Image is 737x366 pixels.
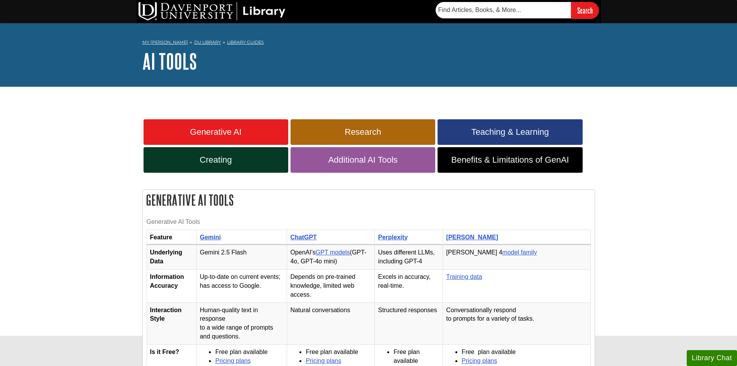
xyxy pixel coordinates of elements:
[194,40,221,45] a: DU Library
[287,302,375,344] td: Natural conversations
[378,234,407,241] a: Perplexity
[290,234,316,241] a: ChatGPT
[149,155,282,165] span: Creating
[436,2,571,18] input: Find Articles, Books, & More...
[375,245,443,270] td: Uses different LLMs, including GPT-4
[197,245,287,270] td: Gemini 2.5 Flash
[306,348,371,357] li: Free plan available
[197,302,287,344] td: Human-quality text in response to a wide range of prompts and questions.
[306,357,341,364] a: Pricing plans
[446,273,482,280] a: Training data
[375,302,443,344] td: Structured responses
[150,349,180,355] strong: Is it Free?
[687,350,737,366] button: Library Chat
[197,270,287,303] td: Up-to-date on current events; has access to Google.
[316,249,350,256] a: GPT models
[150,249,183,265] strong: Underlying Data
[143,190,595,210] h2: Generative AI Tools
[296,155,429,165] span: Additional AI Tools
[227,40,264,45] a: Library Guides
[142,50,595,73] h1: AI Tools
[149,127,282,137] span: Generative AI
[150,307,182,322] strong: Interaction Style
[139,2,286,21] img: DU Library
[144,119,288,145] a: Generative AI
[446,306,587,324] p: Conversationally respond to prompts for a variety of tasks.
[438,119,582,145] a: Teaching & Learning
[144,147,288,173] a: Creating
[150,273,184,289] strong: Information Accuracy
[200,234,221,241] a: Gemini
[291,147,435,173] a: Additional AI Tools
[287,270,375,303] td: Depends on pre-trained knowledge, limited web access.
[502,249,537,256] a: model family
[215,357,251,364] a: Pricing plans
[147,214,591,230] caption: Generative AI Tools
[215,348,284,357] li: Free plan available
[462,348,587,357] li: Free plan available
[436,2,599,19] form: Searches DU Library's articles, books, and more
[446,234,498,241] a: [PERSON_NAME]
[287,245,375,270] td: OpenAI's (GPT-4o, GPT-4o mini)
[142,39,188,46] a: My [PERSON_NAME]
[393,348,439,366] li: Free plan available
[147,230,197,245] th: Feature
[571,2,599,19] input: Search
[443,155,576,165] span: Benefits & Limitations of GenAI
[462,357,497,364] a: Pricing plans
[375,270,443,303] td: Excels in accuracy, real-time.
[296,127,429,137] span: Research
[291,119,435,145] a: Research
[142,37,595,50] nav: breadcrumb
[443,245,590,270] td: [PERSON_NAME] 4
[443,127,576,137] span: Teaching & Learning
[438,147,582,173] a: Benefits & Limitations of GenAI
